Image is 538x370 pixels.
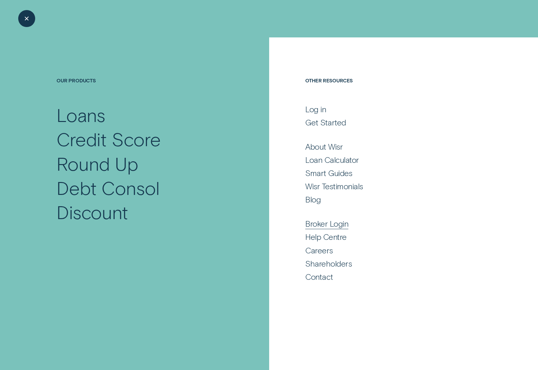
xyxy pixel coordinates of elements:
[305,168,481,178] a: Smart Guides
[305,104,481,114] a: Log in
[305,104,326,114] div: Log in
[305,272,481,282] a: Contact
[57,102,106,127] div: Loans
[305,194,321,204] div: Blog
[57,127,230,151] a: Credit Score
[305,232,481,242] a: Help Centre
[305,141,481,152] a: About Wisr
[305,77,481,102] h4: Other Resources
[305,258,481,268] a: Shareholders
[305,168,352,178] div: Smart Guides
[57,151,138,175] div: Round Up
[305,272,333,282] div: Contact
[57,77,230,102] h4: Our Products
[57,102,230,127] a: Loans
[305,141,343,152] div: About Wisr
[57,127,161,151] div: Credit Score
[18,10,35,27] button: Close Menu
[305,181,363,191] div: Wisr Testimonials
[305,194,481,204] a: Blog
[305,245,481,255] a: Careers
[305,155,481,165] a: Loan Calculator
[305,218,481,229] a: Broker Login
[305,181,481,191] a: Wisr Testimonials
[305,245,333,255] div: Careers
[305,258,352,268] div: Shareholders
[57,151,230,175] a: Round Up
[305,218,348,229] div: Broker Login
[57,175,230,224] a: Debt Consol Discount
[305,117,346,127] div: Get Started
[305,232,346,242] div: Help Centre
[305,155,359,165] div: Loan Calculator
[305,117,481,127] a: Get Started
